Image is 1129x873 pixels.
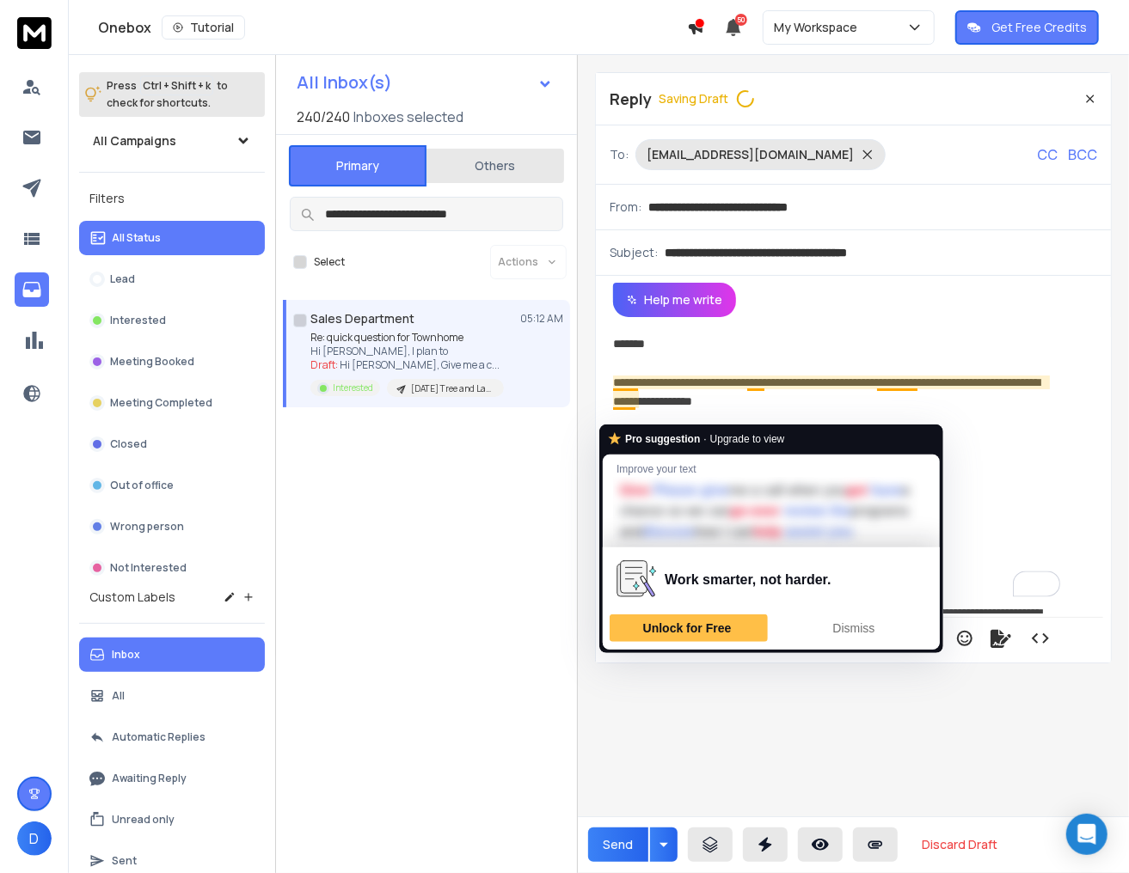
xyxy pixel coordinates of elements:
[112,854,137,868] p: Sent
[991,19,1087,36] p: Get Free Credits
[79,638,265,672] button: Inbox
[112,772,187,785] p: Awaiting Reply
[79,303,265,338] button: Interested
[610,146,629,163] p: To:
[985,621,1017,656] button: Signature
[79,761,265,796] button: Awaiting Reply
[79,427,265,461] button: Closed
[89,589,175,606] h3: Custom Labels
[596,317,1111,614] div: To enrich screen reader interactions, please activate Accessibility in Grammarly extension settings
[353,107,463,127] h3: Inboxes selected
[310,345,504,358] p: Hi [PERSON_NAME], I plan to
[297,74,392,91] h1: All Inbox(s)
[610,198,641,216] p: From:
[79,262,265,296] button: Lead
[79,679,265,713] button: All
[79,803,265,837] button: Unread only
[112,648,140,662] p: Inbox
[610,244,658,261] p: Subject:
[1066,814,1108,855] div: Open Intercom Messenger
[333,382,373,394] p: Interested
[110,561,187,575] p: Not Interested
[314,255,345,269] label: Select
[17,821,52,856] button: D
[93,132,176,150] h1: All Campaigns
[112,689,125,703] p: All
[79,468,265,503] button: Out of office
[340,357,500,372] span: Hi [PERSON_NAME], Give me a c ...
[613,283,736,317] button: Help me write
[79,345,265,379] button: Meeting Booked
[310,310,414,327] h1: Sales Department
[588,827,648,862] button: Send
[1037,144,1058,165] p: CC
[112,730,206,744] p: Automatic Replies
[289,145,426,186] button: Primary
[162,15,245,40] button: Tutorial
[411,382,494,395] p: [DATE] Tree and Landscaping
[79,720,265,754] button: Automatic Replies
[908,827,1011,862] button: Discard Draft
[79,221,265,255] button: All Status
[107,77,228,112] p: Press to check for shortcuts.
[297,107,350,127] span: 240 / 240
[426,147,564,185] button: Others
[310,331,504,345] p: Re: quick question for Townhome
[110,437,147,451] p: Closed
[310,357,338,372] span: Draft:
[79,186,265,211] h3: Filters
[110,314,166,327] p: Interested
[79,386,265,420] button: Meeting Completed
[948,621,981,656] button: Emoticons
[647,146,854,163] p: [EMAIL_ADDRESS][DOMAIN_NAME]
[1068,144,1097,165] p: BCC
[735,14,747,26] span: 50
[79,510,265,544] button: Wrong person
[112,231,161,245] p: All Status
[1024,621,1057,656] button: Code View
[283,65,567,100] button: All Inbox(s)
[110,479,174,492] p: Out of office
[610,87,652,111] p: Reply
[520,312,563,326] p: 05:12 AM
[110,272,135,286] p: Lead
[110,520,184,534] p: Wrong person
[98,15,687,40] div: Onebox
[79,551,265,585] button: Not Interested
[774,19,864,36] p: My Workspace
[79,124,265,158] button: All Campaigns
[140,76,213,95] span: Ctrl + Shift + k
[955,10,1099,45] button: Get Free Credits
[112,813,175,827] p: Unread only
[110,355,194,369] p: Meeting Booked
[659,89,759,109] span: Saving Draft
[110,396,212,410] p: Meeting Completed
